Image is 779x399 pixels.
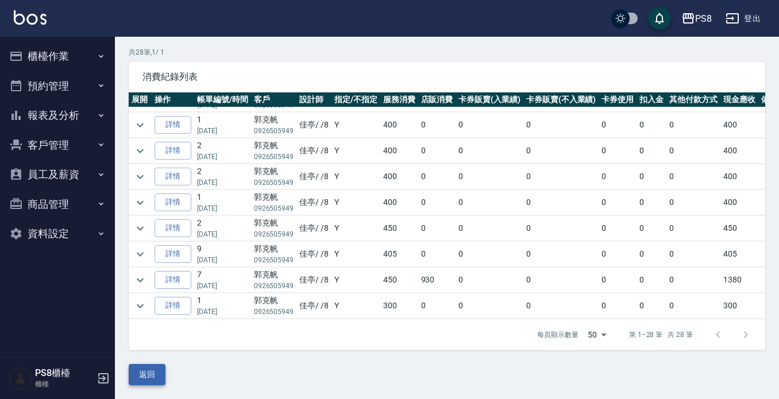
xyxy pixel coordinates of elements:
[380,293,418,319] td: 300
[599,216,637,241] td: 0
[418,164,456,189] td: 0
[637,138,666,164] td: 0
[331,190,380,215] td: Y
[666,92,720,107] th: 其他付款方式
[380,268,418,293] td: 450
[599,293,637,319] td: 0
[142,71,751,83] span: 消費紀錄列表
[9,367,32,390] img: Person
[720,113,758,138] td: 400
[155,116,191,134] a: 詳情
[637,242,666,267] td: 0
[599,268,637,293] td: 0
[637,113,666,138] td: 0
[129,92,152,107] th: 展開
[197,152,248,162] p: [DATE]
[666,164,720,189] td: 0
[456,164,523,189] td: 0
[599,138,637,164] td: 0
[720,293,758,319] td: 300
[296,216,331,241] td: 佳亭 / /8
[331,216,380,241] td: Y
[695,11,712,26] div: PS8
[251,268,297,293] td: 郭克帆
[720,164,758,189] td: 400
[155,245,191,263] a: 詳情
[331,92,380,107] th: 指定/不指定
[251,216,297,241] td: 郭克帆
[720,92,758,107] th: 現金應收
[5,130,110,160] button: 客戶管理
[5,160,110,189] button: 員工及薪資
[418,190,456,215] td: 0
[599,92,637,107] th: 卡券使用
[254,177,294,188] p: 0926505949
[456,293,523,319] td: 0
[5,41,110,71] button: 櫃檯作業
[197,281,248,291] p: [DATE]
[197,307,248,317] p: [DATE]
[637,293,666,319] td: 0
[637,268,666,293] td: 0
[251,92,297,107] th: 客戶
[129,47,765,57] p: 共 28 筆, 1 / 1
[296,92,331,107] th: 設計師
[194,164,251,189] td: 2
[418,92,456,107] th: 店販消費
[194,138,251,164] td: 2
[666,268,720,293] td: 0
[5,100,110,130] button: 報表及分析
[35,367,94,379] h5: PS8櫃檯
[380,92,418,107] th: 服務消費
[132,117,149,134] button: expand row
[251,164,297,189] td: 郭克帆
[648,7,671,30] button: save
[666,190,720,215] td: 0
[132,168,149,185] button: expand row
[380,138,418,164] td: 400
[523,164,599,189] td: 0
[194,113,251,138] td: 1
[720,138,758,164] td: 400
[456,113,523,138] td: 0
[155,142,191,160] a: 詳情
[629,330,693,340] p: 第 1–28 筆 共 28 筆
[666,138,720,164] td: 0
[194,190,251,215] td: 1
[35,379,94,389] p: 櫃檯
[152,92,194,107] th: 操作
[456,216,523,241] td: 0
[666,113,720,138] td: 0
[637,190,666,215] td: 0
[418,242,456,267] td: 0
[720,242,758,267] td: 405
[380,164,418,189] td: 400
[5,71,110,101] button: 預約管理
[380,216,418,241] td: 450
[132,272,149,289] button: expand row
[5,219,110,249] button: 資料設定
[194,242,251,267] td: 9
[456,92,523,107] th: 卡券販賣(入業績)
[197,255,248,265] p: [DATE]
[197,203,248,214] p: [DATE]
[456,190,523,215] td: 0
[155,193,191,211] a: 詳情
[296,293,331,319] td: 佳亭 / /8
[677,7,716,30] button: PS8
[251,138,297,164] td: 郭克帆
[132,194,149,211] button: expand row
[637,216,666,241] td: 0
[194,268,251,293] td: 7
[296,113,331,138] td: 佳亭 / /8
[197,177,248,188] p: [DATE]
[523,268,599,293] td: 0
[254,281,294,291] p: 0926505949
[254,307,294,317] p: 0926505949
[331,164,380,189] td: Y
[380,190,418,215] td: 400
[331,293,380,319] td: Y
[194,92,251,107] th: 帳單編號/時間
[296,268,331,293] td: 佳亭 / /8
[523,138,599,164] td: 0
